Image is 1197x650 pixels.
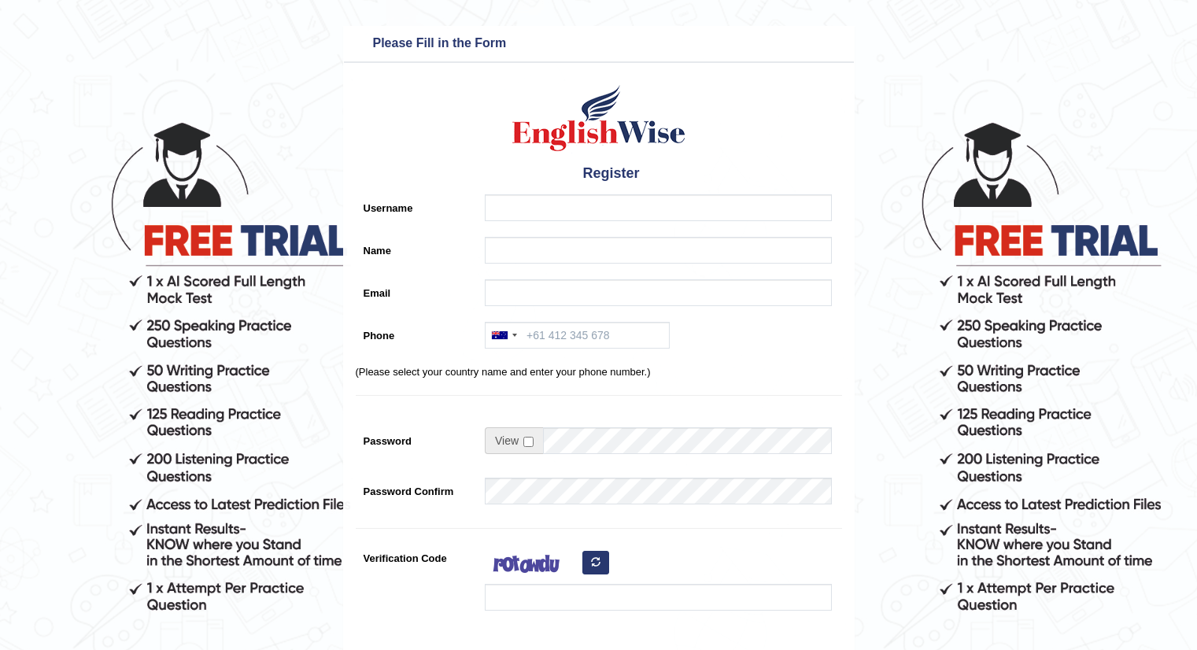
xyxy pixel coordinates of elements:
[348,31,850,57] h3: Please Fill in the Form
[356,478,478,499] label: Password Confirm
[485,322,670,349] input: +61 412 345 678
[509,83,689,153] img: Logo of English Wise create a new account for intelligent practice with AI
[486,323,522,348] div: Australia: +61
[523,437,534,447] input: Show/Hide Password
[356,364,842,379] p: (Please select your country name and enter your phone number.)
[356,427,478,449] label: Password
[356,161,842,187] h4: Register
[356,194,478,216] label: Username
[356,545,478,566] label: Verification Code
[356,237,478,258] label: Name
[356,322,478,343] label: Phone
[356,279,478,301] label: Email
